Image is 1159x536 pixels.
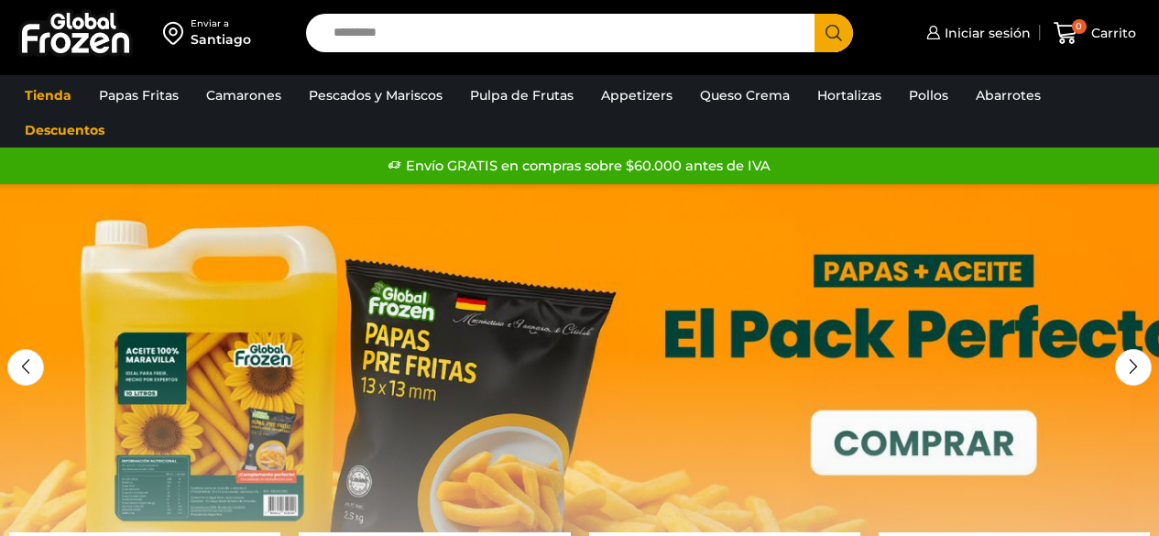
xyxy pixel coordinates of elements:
a: Camarones [197,78,290,113]
a: Descuentos [16,113,114,148]
a: Queso Crema [691,78,799,113]
a: Papas Fritas [90,78,188,113]
button: Search button [815,14,853,52]
a: Tienda [16,78,81,113]
a: Hortalizas [808,78,891,113]
div: Enviar a [191,17,251,30]
a: Pescados y Mariscos [300,78,452,113]
span: Carrito [1087,24,1136,42]
span: Iniciar sesión [940,24,1031,42]
a: 0 Carrito [1049,12,1141,55]
a: Appetizers [592,78,682,113]
a: Pulpa de Frutas [461,78,583,113]
a: Abarrotes [967,78,1050,113]
div: Santiago [191,30,251,49]
img: address-field-icon.svg [163,17,191,49]
a: Iniciar sesión [922,15,1031,51]
span: 0 [1072,19,1087,34]
a: Pollos [900,78,957,113]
